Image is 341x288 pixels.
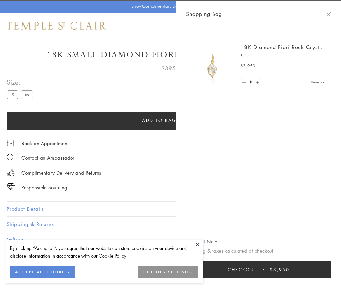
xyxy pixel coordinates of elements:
[186,247,331,255] p: Shipping & taxes calculated at checkout
[7,22,106,30] img: Temple St. Clair
[193,46,232,86] img: P51889-E11FIORI
[161,64,180,73] span: $3950
[21,140,69,147] a: Book an Appointment
[254,78,261,86] a: Set quantity to 2
[270,266,290,273] span: $3,950
[7,183,15,190] img: icon_sourcing.svg
[142,117,177,124] span: Add to bag
[186,238,217,246] button: Add Gift Note
[241,53,325,59] p: S
[7,169,15,177] img: icon_delivery.svg
[21,183,67,192] div: Responsible Sourcing
[7,202,334,216] button: Product Details
[138,266,198,278] button: COOKIES SETTINGS
[21,90,33,99] label: M
[10,266,75,278] button: ACCEPT ALL COOKIES
[21,154,74,162] div: Contact an Ambassador
[186,261,331,278] button: Checkout $3,950
[131,3,206,10] p: Enjoy Complimentary Delivery & Returns
[7,232,334,247] button: Gifting
[7,140,14,147] img: icon_appointment.svg
[241,63,255,69] span: $3,950
[241,78,247,86] a: Set quantity to 0
[10,244,198,260] div: By clicking “Accept all”, you agree that our website can store cookies on your device and disclos...
[7,90,18,99] label: S
[7,112,312,130] button: Add to bag
[7,217,334,232] button: Shipping & Returns
[311,79,325,86] a: Remove
[186,10,222,18] span: Shopping Bag
[21,169,101,177] p: Complimentary Delivery and Returns
[228,266,257,273] span: Checkout
[7,154,13,160] img: MessageIcon-01_2.svg
[326,12,331,16] button: Close Shopping Bag
[7,49,334,61] h1: 18K Small Diamond Fiori Rock Crystal Amulet
[7,77,36,88] span: Size:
